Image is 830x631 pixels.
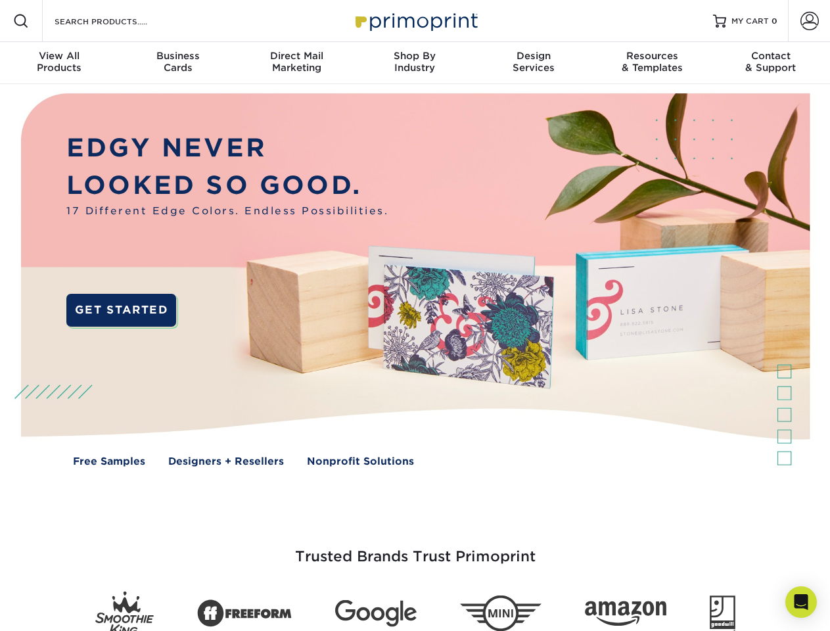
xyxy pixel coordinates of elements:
a: Designers + Resellers [168,454,284,469]
a: DesignServices [474,42,593,84]
img: Google [335,600,417,627]
span: Resources [593,50,711,62]
img: Amazon [585,601,666,626]
a: Shop ByIndustry [356,42,474,84]
a: GET STARTED [66,294,176,327]
img: Goodwill [710,596,735,631]
a: Direct MailMarketing [237,42,356,84]
a: Contact& Support [712,42,830,84]
span: Business [118,50,237,62]
div: Open Intercom Messenger [785,586,817,618]
div: & Templates [593,50,711,74]
p: LOOKED SO GOOD. [66,167,388,204]
span: 0 [772,16,777,26]
img: Primoprint [350,7,481,35]
a: BusinessCards [118,42,237,84]
a: Resources& Templates [593,42,711,84]
span: Direct Mail [237,50,356,62]
a: Free Samples [73,454,145,469]
p: EDGY NEVER [66,129,388,167]
div: Marketing [237,50,356,74]
div: Cards [118,50,237,74]
div: & Support [712,50,830,74]
span: Shop By [356,50,474,62]
div: Industry [356,50,474,74]
a: Nonprofit Solutions [307,454,414,469]
input: SEARCH PRODUCTS..... [53,13,181,29]
div: Services [474,50,593,74]
h3: Trusted Brands Trust Primoprint [31,517,800,581]
span: Design [474,50,593,62]
span: 17 Different Edge Colors. Endless Possibilities. [66,204,388,219]
span: Contact [712,50,830,62]
span: MY CART [731,16,769,27]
